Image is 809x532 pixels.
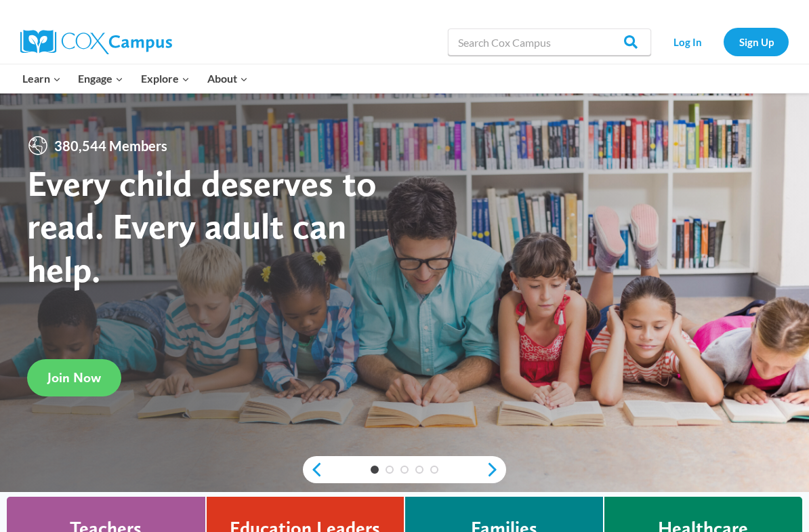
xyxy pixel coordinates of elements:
a: Log In [658,28,717,56]
nav: Primary Navigation [14,64,256,93]
a: 1 [371,466,379,474]
a: 2 [386,466,394,474]
a: 4 [415,466,423,474]
span: Learn [22,70,61,87]
span: Join Now [47,369,101,386]
nav: Secondary Navigation [658,28,789,56]
a: 5 [430,466,438,474]
span: 380,544 Members [49,135,173,157]
span: Engage [78,70,123,87]
span: About [207,70,248,87]
a: previous [303,462,323,478]
div: content slider buttons [303,456,506,483]
span: Explore [141,70,190,87]
img: Cox Campus [20,30,172,54]
a: next [486,462,506,478]
input: Search Cox Campus [448,28,651,56]
a: 3 [400,466,409,474]
a: Sign Up [724,28,789,56]
a: Join Now [27,359,121,396]
strong: Every child deserves to read. Every adult can help. [27,161,377,291]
